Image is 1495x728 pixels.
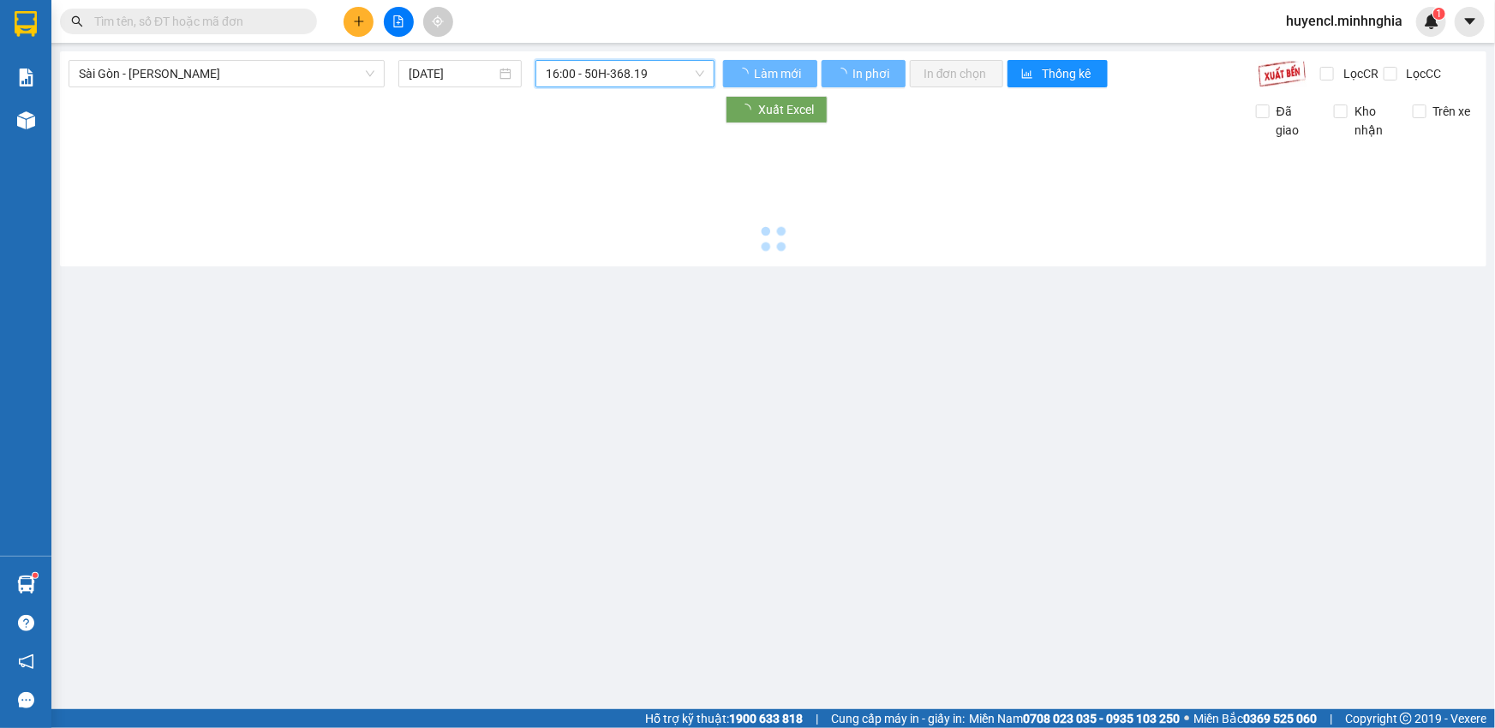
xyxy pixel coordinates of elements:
img: logo-vxr [15,11,37,37]
span: Kho nhận [1348,102,1399,140]
span: huyencl.minhnghia [1272,10,1416,32]
span: Trên xe [1426,102,1478,121]
span: Sài Gòn - Phan Rí [79,61,374,87]
span: Xuất Excel [758,100,814,119]
span: question-circle [18,615,34,631]
img: warehouse-icon [17,111,35,129]
button: file-add [384,7,414,37]
strong: 0708 023 035 - 0935 103 250 [1023,712,1180,725]
sup: 1 [1433,8,1445,20]
span: In phơi [852,64,892,83]
span: | [816,709,818,728]
button: Xuất Excel [726,96,828,123]
span: file-add [392,15,404,27]
span: caret-down [1462,14,1478,29]
button: aim [423,7,453,37]
span: Thống kê [1043,64,1094,83]
button: bar-chartThống kê [1008,60,1108,87]
span: message [18,692,34,708]
img: warehouse-icon [17,576,35,594]
img: icon-new-feature [1424,14,1439,29]
span: aim [432,15,444,27]
img: solution-icon [17,69,35,87]
span: loading [739,104,758,116]
span: copyright [1400,713,1412,725]
img: 9k= [1258,60,1307,87]
span: Đã giao [1270,102,1321,140]
span: Miền Nam [969,709,1180,728]
span: search [71,15,83,27]
strong: 1900 633 818 [729,712,803,725]
span: notification [18,653,34,670]
sup: 1 [33,573,38,578]
span: | [1330,709,1332,728]
input: Tìm tên, số ĐT hoặc mã đơn [94,12,296,31]
button: In đơn chọn [910,60,1003,87]
span: 1 [1436,8,1442,20]
span: bar-chart [1021,68,1036,81]
span: Hỗ trợ kỹ thuật: [645,709,803,728]
input: 12/10/2025 [409,64,496,83]
span: plus [353,15,365,27]
button: In phơi [822,60,906,87]
span: Lọc CR [1337,64,1381,83]
strong: 0369 525 060 [1243,712,1317,725]
span: Làm mới [754,64,804,83]
button: Làm mới [723,60,817,87]
button: caret-down [1455,7,1485,37]
span: loading [835,68,850,80]
span: loading [737,68,751,80]
span: Miền Bắc [1193,709,1317,728]
span: Lọc CC [1400,64,1444,83]
span: Cung cấp máy in - giấy in: [831,709,965,728]
span: 16:00 - 50H-368.19 [546,61,704,87]
button: plus [344,7,374,37]
span: ⚪️ [1184,715,1189,722]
